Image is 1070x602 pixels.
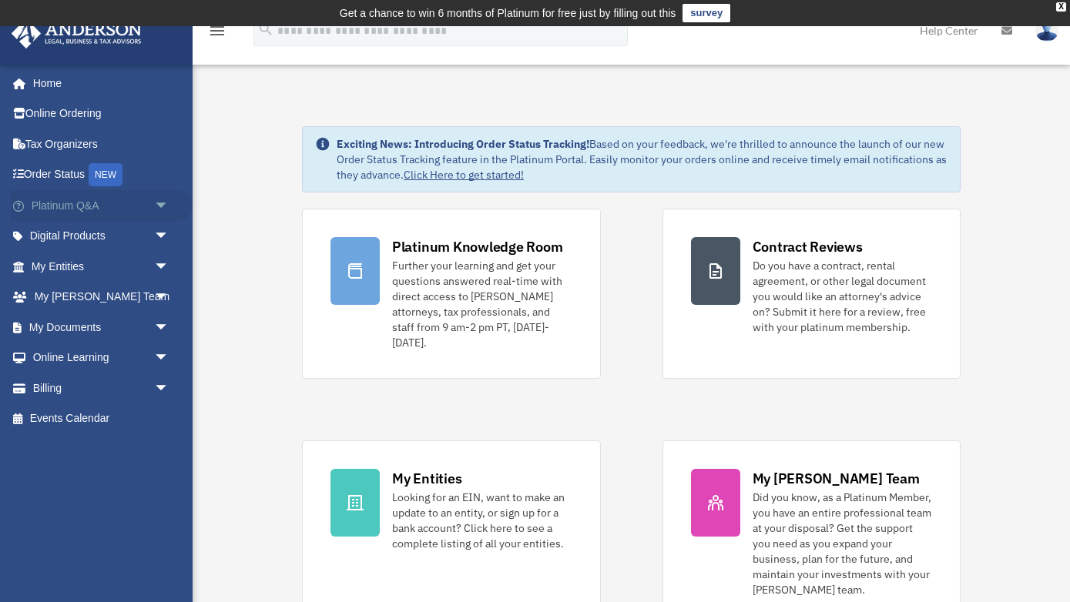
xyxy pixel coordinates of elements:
[11,99,193,129] a: Online Ordering
[11,129,193,159] a: Tax Organizers
[11,190,193,221] a: Platinum Q&Aarrow_drop_down
[662,209,961,379] a: Contract Reviews Do you have a contract, rental agreement, or other legal document you would like...
[392,469,461,488] div: My Entities
[302,209,601,379] a: Platinum Knowledge Room Further your learning and get your questions answered real-time with dire...
[154,373,185,404] span: arrow_drop_down
[753,490,933,597] div: Did you know, as a Platinum Member, you have an entire professional team at your disposal? Get th...
[11,343,193,373] a: Online Learningarrow_drop_down
[683,4,730,22] a: survey
[753,237,863,256] div: Contract Reviews
[337,136,948,182] div: Based on your feedback, we're thrilled to announce the launch of our new Order Status Tracking fe...
[154,282,185,313] span: arrow_drop_down
[11,312,193,343] a: My Documentsarrow_drop_down
[257,21,274,38] i: search
[340,4,676,22] div: Get a chance to win 6 months of Platinum for free just by filling out this
[392,237,563,256] div: Platinum Knowledge Room
[392,490,572,551] div: Looking for an EIN, want to make an update to an entity, or sign up for a bank account? Click her...
[11,373,193,403] a: Billingarrow_drop_down
[11,403,193,434] a: Events Calendar
[11,68,185,99] a: Home
[154,312,185,343] span: arrow_drop_down
[154,190,185,222] span: arrow_drop_down
[392,258,572,350] div: Further your learning and get your questions answered real-time with direct access to [PERSON_NAM...
[154,343,185,374] span: arrow_drop_down
[11,282,193,313] a: My [PERSON_NAME] Teamarrow_drop_down
[154,221,185,253] span: arrow_drop_down
[11,159,193,191] a: Order StatusNEW
[208,27,226,40] a: menu
[208,22,226,40] i: menu
[89,163,122,186] div: NEW
[753,258,933,335] div: Do you have a contract, rental agreement, or other legal document you would like an attorney's ad...
[1035,19,1058,42] img: User Pic
[1056,2,1066,12] div: close
[11,221,193,252] a: Digital Productsarrow_drop_down
[11,251,193,282] a: My Entitiesarrow_drop_down
[753,469,920,488] div: My [PERSON_NAME] Team
[337,137,589,151] strong: Exciting News: Introducing Order Status Tracking!
[154,251,185,283] span: arrow_drop_down
[7,18,146,48] img: Anderson Advisors Platinum Portal
[404,168,524,182] a: Click Here to get started!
